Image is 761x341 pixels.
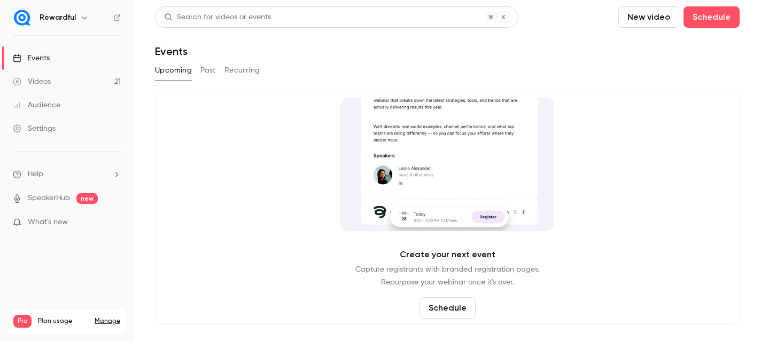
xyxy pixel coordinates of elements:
[28,193,70,204] a: SpeakerHub
[95,317,120,326] a: Manage
[108,218,121,227] iframe: Noticeable Trigger
[13,169,121,180] li: help-dropdown-opener
[28,169,43,180] span: Help
[355,263,540,289] p: Capture registrants with branded registration pages. Repurpose your webinar once it's over.
[76,193,98,204] span: new
[13,100,60,110] div: Audience
[420,297,476,319] button: Schedule
[684,6,740,28] button: Schedule
[155,45,188,58] h1: Events
[40,12,76,23] h6: Rewardful
[13,53,50,64] div: Events
[400,248,495,261] p: Create your next event
[13,9,30,26] img: Rewardful
[200,62,216,79] button: Past
[28,217,68,228] span: What's new
[164,12,271,23] div: Search for videos or events
[13,123,56,134] div: Settings
[13,315,32,328] span: Pro
[618,6,679,28] button: New video
[38,317,88,326] span: Plan usage
[224,62,260,79] button: Recurring
[13,76,51,87] div: Videos
[155,62,192,79] button: Upcoming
